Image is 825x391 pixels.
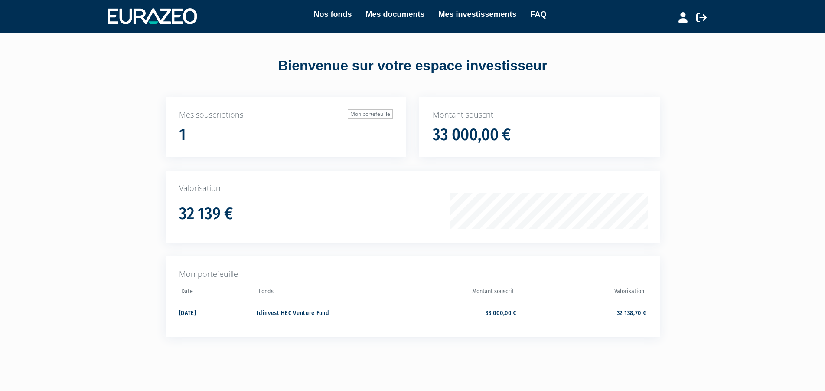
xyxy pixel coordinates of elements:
a: Mes documents [365,8,424,20]
p: Mon portefeuille [179,269,646,280]
h1: 1 [179,126,186,144]
p: Montant souscrit [433,109,646,121]
h1: 32 139 € [179,205,233,223]
a: Mon portefeuille [348,109,393,119]
p: Mes souscriptions [179,109,393,121]
td: 32 138,70 € [516,301,646,324]
td: Idinvest HEC Venture Fund [257,301,386,324]
th: Date [179,285,257,301]
a: Mes investissements [438,8,516,20]
h1: 33 000,00 € [433,126,511,144]
img: 1732889491-logotype_eurazeo_blanc_rvb.png [108,8,197,24]
td: [DATE] [179,301,257,324]
th: Fonds [257,285,386,301]
th: Montant souscrit [387,285,516,301]
th: Valorisation [516,285,646,301]
a: Nos fonds [313,8,352,20]
td: 33 000,00 € [387,301,516,324]
p: Valorisation [179,183,646,194]
a: FAQ [531,8,547,20]
div: Bienvenue sur votre espace investisseur [146,56,679,76]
